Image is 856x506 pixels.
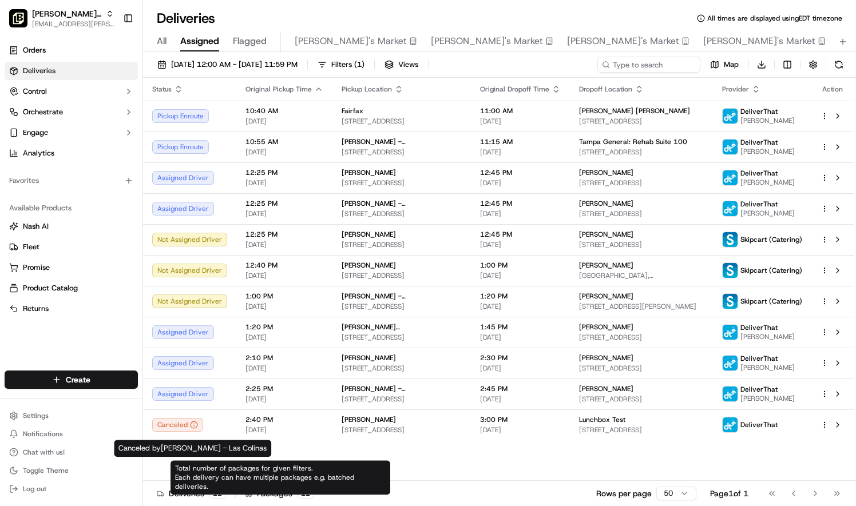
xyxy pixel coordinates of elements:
img: profile_deliverthat_partner.png [723,201,738,216]
span: Assigned [180,34,219,48]
span: [PERSON_NAME] [579,384,633,393]
span: Status [152,85,172,94]
span: [STREET_ADDRESS] [579,425,704,435]
span: [DATE] [245,271,323,280]
span: [STREET_ADDRESS] [579,364,704,373]
span: DeliverThat [740,138,778,147]
a: Analytics [5,144,138,162]
span: 2:30 PM [480,353,561,362]
img: Nash [11,11,34,34]
span: DeliverThat [740,323,778,332]
span: 12:45 PM [480,199,561,208]
span: Engage [23,128,48,138]
a: 📗Knowledge Base [7,161,92,181]
span: Analytics [23,148,54,158]
span: 12:25 PM [245,168,323,177]
span: 1:20 PM [245,322,323,332]
button: Nash AI [5,217,138,236]
span: [DATE] [480,395,561,404]
span: [DATE] [480,240,561,249]
span: [PERSON_NAME] - [GEOGRAPHIC_DATA] [342,137,462,146]
span: [PERSON_NAME] [579,353,633,362]
span: 12:40 PM [245,261,323,270]
span: [DATE] [245,302,323,311]
span: [DATE] [480,302,561,311]
div: Favorites [5,172,138,190]
img: profile_skipcart_partner.png [723,232,738,247]
span: Lunchbox Test [579,415,625,424]
span: [PERSON_NAME] [740,209,795,218]
span: Provider [722,85,749,94]
span: Flagged [233,34,267,48]
img: Pei Wei Parent Org [9,9,27,27]
button: Toggle Theme [5,463,138,479]
span: [DATE] [245,395,323,404]
span: Nash AI [23,221,49,232]
div: Total number of packages for given filters. Each delivery can have multiple packages e.g. batched... [171,460,390,495]
span: [STREET_ADDRESS] [342,395,462,404]
button: Promise [5,258,138,277]
img: profile_deliverthat_partner.png [723,417,738,432]
span: Knowledge Base [23,165,88,177]
div: Deliveries [157,488,226,499]
span: [DATE] [245,333,323,342]
span: Canceled by [PERSON_NAME] - Las Colinas [118,443,267,453]
div: Canceled [152,418,203,432]
span: [STREET_ADDRESS] [579,209,704,218]
img: profile_deliverthat_partner.png [723,387,738,401]
span: Deliveries [23,66,56,76]
button: Start new chat [195,112,208,126]
span: [DATE] [245,178,323,188]
span: [PERSON_NAME] [740,147,795,156]
p: Rows per page [596,488,652,499]
span: [PERSON_NAME] [579,322,633,332]
span: Log out [23,484,46,493]
button: Pei Wei Parent Org[PERSON_NAME] Parent Org[EMAIL_ADDRESS][PERSON_NAME][DOMAIN_NAME] [5,5,118,32]
span: [STREET_ADDRESS] [579,333,704,342]
span: DeliverThat [740,169,778,178]
span: [DATE] [480,117,561,126]
span: [PERSON_NAME] [342,168,396,177]
span: DeliverThat [740,385,778,394]
span: [PERSON_NAME] [740,332,795,341]
span: 1:00 PM [480,261,561,270]
span: DeliverThat [740,420,778,429]
span: [STREET_ADDRESS] [579,178,704,188]
span: 12:25 PM [245,230,323,239]
span: [DATE] [245,209,323,218]
span: 11:15 AM [480,137,561,146]
span: All [157,34,167,48]
span: [PERSON_NAME] [342,261,396,270]
span: Fairfax [342,106,363,115]
div: Page 1 of 1 [710,488,748,499]
span: [PERSON_NAME] [740,363,795,372]
span: 2:40 PM [245,415,323,424]
span: DeliverThat [740,200,778,209]
button: Refresh [831,57,847,73]
span: [PERSON_NAME]'s Market [567,34,679,48]
img: profile_deliverthat_partner.png [723,140,738,154]
span: [STREET_ADDRESS] [342,302,462,311]
span: [DATE] [480,209,561,218]
h1: Deliveries [157,9,215,27]
span: 2:45 PM [480,384,561,393]
span: Skipcart (Catering) [740,235,802,244]
span: 2:25 PM [245,384,323,393]
span: Fleet [23,242,39,252]
button: Chat with us! [5,444,138,460]
a: Promise [9,262,133,273]
a: Orders [5,41,138,59]
button: [PERSON_NAME] Parent Org [32,8,101,19]
a: Powered byPylon [81,193,138,202]
a: Nash AI [9,221,133,232]
span: Pylon [114,193,138,202]
span: [STREET_ADDRESS] [342,240,462,249]
button: [EMAIL_ADDRESS][PERSON_NAME][DOMAIN_NAME] [32,19,114,29]
span: 2:10 PM [245,353,323,362]
img: profile_skipcart_partner.png [723,294,738,309]
span: [STREET_ADDRESS] [342,209,462,218]
span: [PERSON_NAME] [740,178,795,187]
img: profile_deliverthat_partner.png [723,109,738,123]
input: Type to search [597,57,700,73]
p: Welcome 👋 [11,45,208,63]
